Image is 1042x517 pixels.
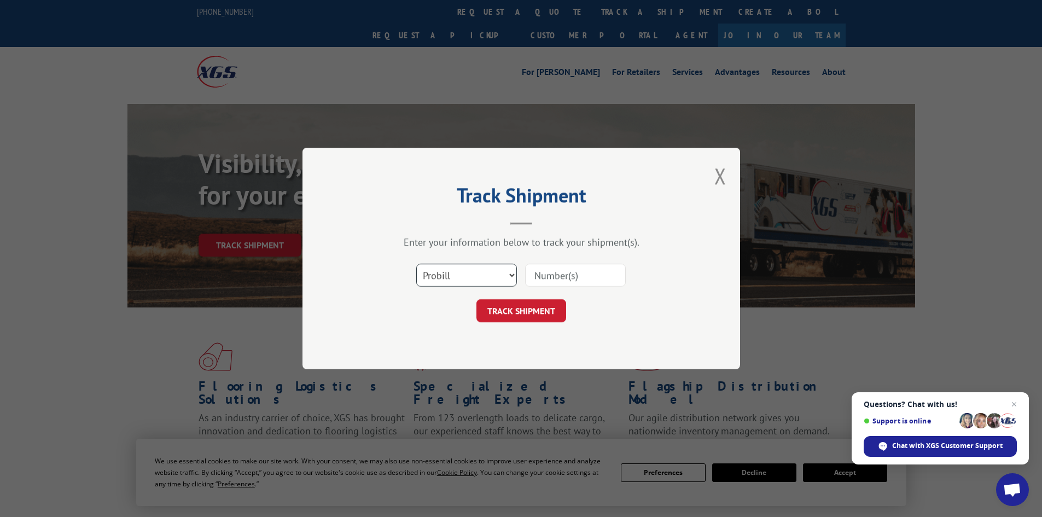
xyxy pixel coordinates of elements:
[864,417,956,425] span: Support is online
[864,400,1017,409] span: Questions? Chat with us!
[714,161,726,190] button: Close modal
[996,473,1029,506] a: Open chat
[892,441,1003,451] span: Chat with XGS Customer Support
[864,436,1017,457] span: Chat with XGS Customer Support
[525,264,626,287] input: Number(s)
[357,236,685,248] div: Enter your information below to track your shipment(s).
[476,299,566,322] button: TRACK SHIPMENT
[357,188,685,208] h2: Track Shipment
